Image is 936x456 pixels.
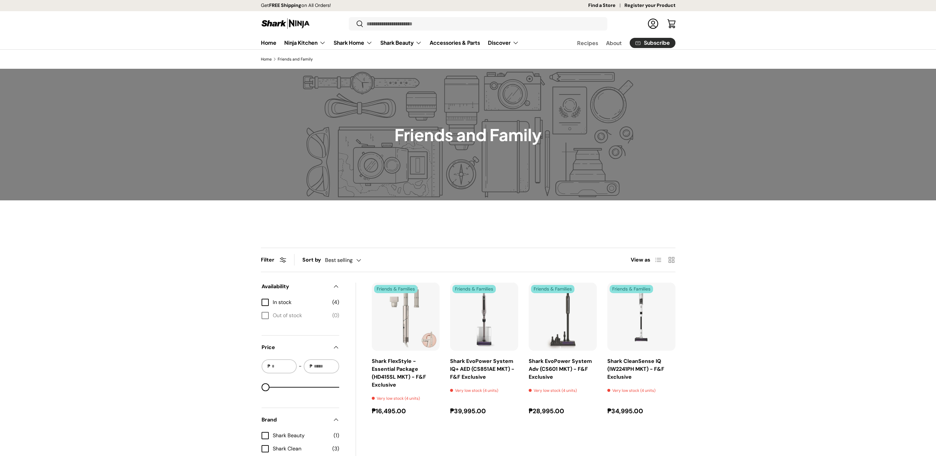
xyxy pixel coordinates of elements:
[484,36,523,49] summary: Discover
[330,36,376,49] summary: Shark Home
[607,283,675,351] img: shark-kion-iw2241-full-view-shark-ninja-philippines
[299,362,302,370] span: -
[450,283,518,351] a: Shark EvoPower System IQ+ AED (CS851AE MKT) - F&F Exclusive
[273,445,328,453] span: Shark Clean
[488,36,519,49] a: Discover
[325,257,353,263] span: Best selling
[376,36,426,49] summary: Shark Beauty
[394,124,542,145] h1: Friends and Family
[262,343,329,351] span: Price
[269,2,301,8] strong: FREE Shipping
[273,432,330,440] span: Shark Beauty
[372,283,440,351] img: shark-flexstyle-esential-package-what's-in-the-box-full-view-sharkninja-philippines
[334,432,339,440] span: (1)
[630,38,675,48] a: Subscribe
[631,256,650,264] span: View as
[372,283,440,351] a: Shark FlexStyle - Essential Package (HD415SL MKT) - F&F Exclusive
[278,57,313,61] a: Friends and Family
[309,363,313,370] span: ₱
[607,358,664,380] a: Shark CleanSense IQ (IW2241PH MKT) - F&F Exclusive
[261,2,331,9] p: Get on All Orders!
[261,17,310,30] img: Shark Ninja Philippines
[325,254,374,266] button: Best selling
[332,298,339,306] span: (4)
[261,256,286,263] button: Filter
[450,358,514,380] a: Shark EvoPower System IQ+ AED (CS851AE MKT) - F&F Exclusive
[273,298,328,306] span: In stock
[332,445,339,453] span: (3)
[262,408,339,432] summary: Brand
[280,36,330,49] summary: Ninja Kitchen
[529,358,592,380] a: Shark EvoPower System Adv (CS601 MKT) - F&F Exclusive
[529,283,597,351] a: Shark EvoPower System Adv (CS601 MKT) - F&F Exclusive
[644,40,670,45] span: Subscribe
[372,358,426,388] a: Shark FlexStyle - Essential Package (HD415SL MKT) - F&F Exclusive
[262,275,339,298] summary: Availability
[334,36,372,49] a: Shark Home
[374,285,417,293] span: Friends & Families
[302,256,325,264] label: Sort by
[430,36,480,49] a: Accessories & Parts
[624,2,675,9] a: Register your Product
[284,36,326,49] a: Ninja Kitchen
[262,416,329,424] span: Brand
[262,336,339,359] summary: Price
[588,2,624,9] a: Find a Store
[531,285,574,293] span: Friends & Families
[561,36,675,49] nav: Secondary
[577,37,598,49] a: Recipes
[261,56,675,62] nav: Breadcrumbs
[261,36,519,49] nav: Primary
[261,57,272,61] a: Home
[261,36,276,49] a: Home
[606,37,622,49] a: About
[332,312,339,319] span: (0)
[610,285,653,293] span: Friends & Families
[267,363,271,370] span: ₱
[273,312,328,319] span: Out of stock
[452,285,496,293] span: Friends & Families
[261,256,274,263] span: Filter
[262,283,329,291] span: Availability
[380,36,422,49] a: Shark Beauty
[607,283,675,351] a: Shark CleanSense IQ (IW2241PH MKT) - F&F Exclusive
